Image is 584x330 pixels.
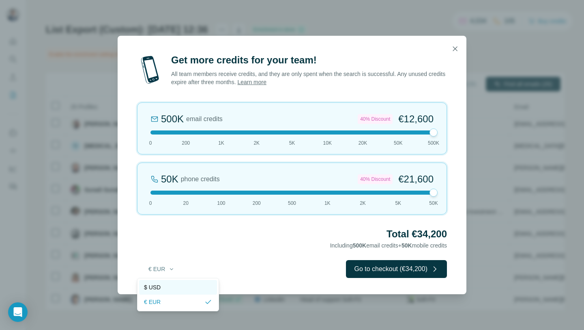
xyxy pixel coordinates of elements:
span: 50K [394,139,402,147]
span: 0 [149,139,152,147]
h2: Total €34,200 [137,228,447,241]
span: €12,600 [398,113,434,126]
span: Including email credits + mobile credits [330,242,447,249]
div: 40% Discount [358,174,393,184]
div: 50K [161,173,178,186]
span: 20 [183,200,189,207]
span: 500 [288,200,296,207]
img: mobile-phone [137,54,163,86]
span: 200 [182,139,190,147]
span: email credits [186,114,223,124]
span: $ USD [144,283,161,291]
span: 1K [218,139,224,147]
button: € EUR [143,262,180,276]
span: 200 [253,200,261,207]
span: €21,600 [398,173,434,186]
span: 10K [323,139,332,147]
span: 500K [428,139,439,147]
span: 1K [324,200,331,207]
button: Go to checkout (€34,200) [346,260,447,278]
span: 100 [217,200,225,207]
span: 5K [395,200,401,207]
span: 20K [359,139,367,147]
div: 40% Discount [358,114,393,124]
span: 50K [429,200,438,207]
span: 500K [353,242,366,249]
div: Open Intercom Messenger [8,302,28,322]
span: 2K [360,200,366,207]
span: 5K [289,139,295,147]
span: 2K [253,139,260,147]
span: 0 [149,200,152,207]
span: phone credits [181,174,220,184]
a: Learn more [237,79,266,85]
span: 50K [401,242,412,249]
div: 500K [161,113,184,126]
p: All team members receive credits, and they are only spent when the search is successful. Any unus... [171,70,447,86]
